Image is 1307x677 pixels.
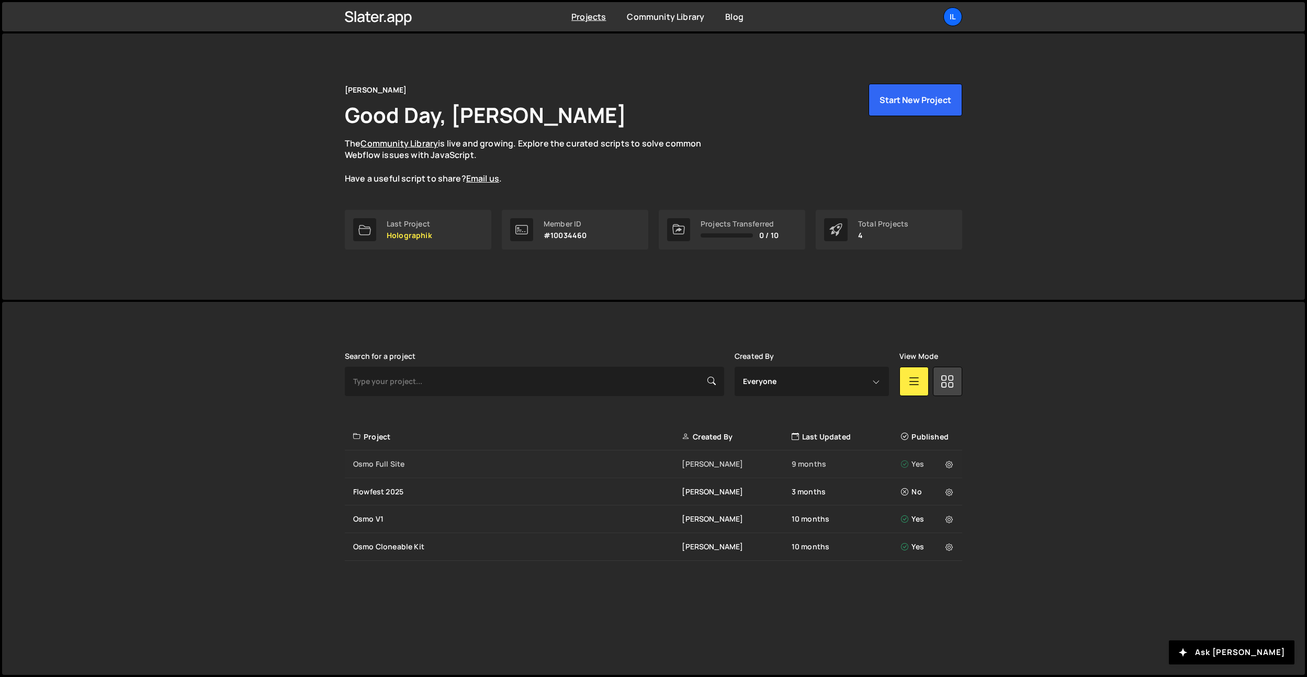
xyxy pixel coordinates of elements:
[792,487,901,497] div: 3 months
[858,231,908,240] p: 4
[701,220,779,228] div: Projects Transferred
[544,220,587,228] div: Member ID
[792,432,901,442] div: Last Updated
[682,541,791,552] div: [PERSON_NAME]
[345,210,491,250] a: Last Project Holographik
[387,231,432,240] p: Holographik
[544,231,587,240] p: #10034460
[682,432,791,442] div: Created By
[759,231,779,240] span: 0 / 10
[725,11,743,22] a: Blog
[627,11,704,22] a: Community Library
[345,450,962,478] a: Osmo Full Site [PERSON_NAME] 9 months Yes
[466,173,499,184] a: Email us
[735,352,774,360] label: Created By
[353,514,682,524] div: Osmo V1
[345,138,722,185] p: The is live and growing. Explore the curated scripts to solve common Webflow issues with JavaScri...
[899,352,938,360] label: View Mode
[345,352,415,360] label: Search for a project
[387,220,432,228] div: Last Project
[353,541,682,552] div: Osmo Cloneable Kit
[571,11,606,22] a: Projects
[353,432,682,442] div: Project
[869,84,962,116] button: Start New Project
[901,487,956,497] div: No
[901,459,956,469] div: Yes
[792,541,901,552] div: 10 months
[682,487,791,497] div: [PERSON_NAME]
[353,487,682,497] div: Flowfest 2025
[1169,640,1294,664] button: Ask [PERSON_NAME]
[901,432,956,442] div: Published
[360,138,438,149] a: Community Library
[901,541,956,552] div: Yes
[682,459,791,469] div: [PERSON_NAME]
[345,533,962,561] a: Osmo Cloneable Kit [PERSON_NAME] 10 months Yes
[345,505,962,533] a: Osmo V1 [PERSON_NAME] 10 months Yes
[682,514,791,524] div: [PERSON_NAME]
[858,220,908,228] div: Total Projects
[901,514,956,524] div: Yes
[943,7,962,26] a: Il
[353,459,682,469] div: Osmo Full Site
[792,459,901,469] div: 9 months
[345,478,962,506] a: Flowfest 2025 [PERSON_NAME] 3 months No
[345,367,724,396] input: Type your project...
[345,100,626,129] h1: Good Day, [PERSON_NAME]
[345,84,407,96] div: [PERSON_NAME]
[792,514,901,524] div: 10 months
